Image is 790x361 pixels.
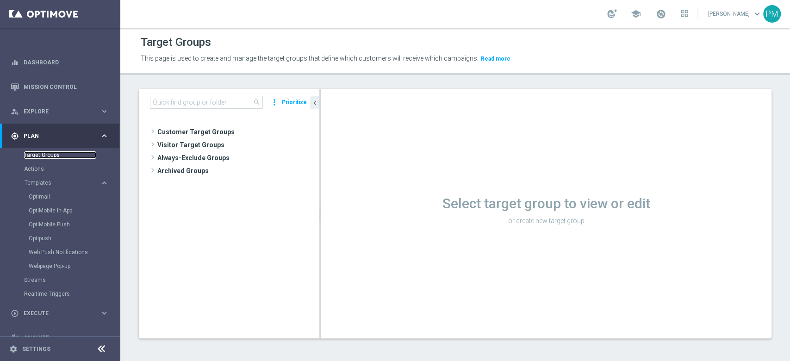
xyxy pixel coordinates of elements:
span: Templates [25,180,91,186]
div: Templates [25,180,100,186]
a: Settings [22,346,50,352]
button: Mission Control [10,83,109,91]
span: Visitor Target Groups [157,138,319,151]
h1: Target Groups [141,36,211,49]
button: Prioritize [280,96,308,109]
i: person_search [11,107,19,116]
i: keyboard_arrow_right [100,179,109,187]
div: Dashboard [11,50,109,75]
div: Analyze [11,334,100,342]
a: Target Groups [24,151,96,159]
button: play_circle_outline Execute keyboard_arrow_right [10,310,109,317]
a: [PERSON_NAME]keyboard_arrow_down [707,7,763,21]
div: Webpage Pop-up [29,259,119,273]
i: chevron_left [311,99,319,107]
i: keyboard_arrow_right [100,107,109,116]
span: Customer Target Groups [157,125,319,138]
a: Streams [24,276,96,284]
div: Streams [24,273,119,287]
button: Templates keyboard_arrow_right [24,179,109,187]
div: Mission Control [11,75,109,99]
span: Execute [24,311,100,316]
i: keyboard_arrow_right [100,333,109,342]
a: Mission Control [24,75,109,99]
a: Optimail [29,193,96,200]
div: Web Push Notifications [29,245,119,259]
button: equalizer Dashboard [10,59,109,66]
span: Plan [24,133,100,139]
div: OptiMobile Push [29,218,119,231]
button: gps_fixed Plan keyboard_arrow_right [10,132,109,140]
a: Webpage Pop-up [29,262,96,270]
div: OptiMobile In-App [29,204,119,218]
span: Archived Groups [157,164,319,177]
a: Realtime Triggers [24,290,96,298]
span: keyboard_arrow_down [752,9,762,19]
i: gps_fixed [11,132,19,140]
div: Optipush [29,231,119,245]
span: This page is used to create and manage the target groups that define which customers will receive... [141,55,479,62]
i: settings [9,345,18,353]
div: Execute [11,309,100,317]
div: Actions [24,162,119,176]
div: Plan [11,132,100,140]
span: Analyze [24,335,100,341]
i: track_changes [11,334,19,342]
i: keyboard_arrow_right [100,309,109,317]
button: track_changes Analyze keyboard_arrow_right [10,334,109,342]
a: Actions [24,165,96,173]
div: Optimail [29,190,119,204]
button: person_search Explore keyboard_arrow_right [10,108,109,115]
a: OptiMobile Push [29,221,96,228]
i: equalizer [11,58,19,67]
input: Quick find group or folder [150,96,263,109]
div: PM [763,5,781,23]
div: Target Groups [24,148,119,162]
i: keyboard_arrow_right [100,131,109,140]
a: Web Push Notifications [29,249,96,256]
a: OptiMobile In-App [29,207,96,214]
span: Always-Exclude Groups [157,151,319,164]
div: Explore [11,107,100,116]
span: school [631,9,641,19]
span: search [253,99,261,106]
i: more_vert [270,96,279,109]
p: or create new target group [321,217,771,225]
div: Templates [24,176,119,273]
button: Read more [480,54,511,64]
span: Explore [24,109,100,114]
a: Optipush [29,235,96,242]
div: Realtime Triggers [24,287,119,301]
a: Dashboard [24,50,109,75]
h1: Select target group to view or edit [321,195,771,212]
i: play_circle_outline [11,309,19,317]
button: chevron_left [310,96,319,109]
